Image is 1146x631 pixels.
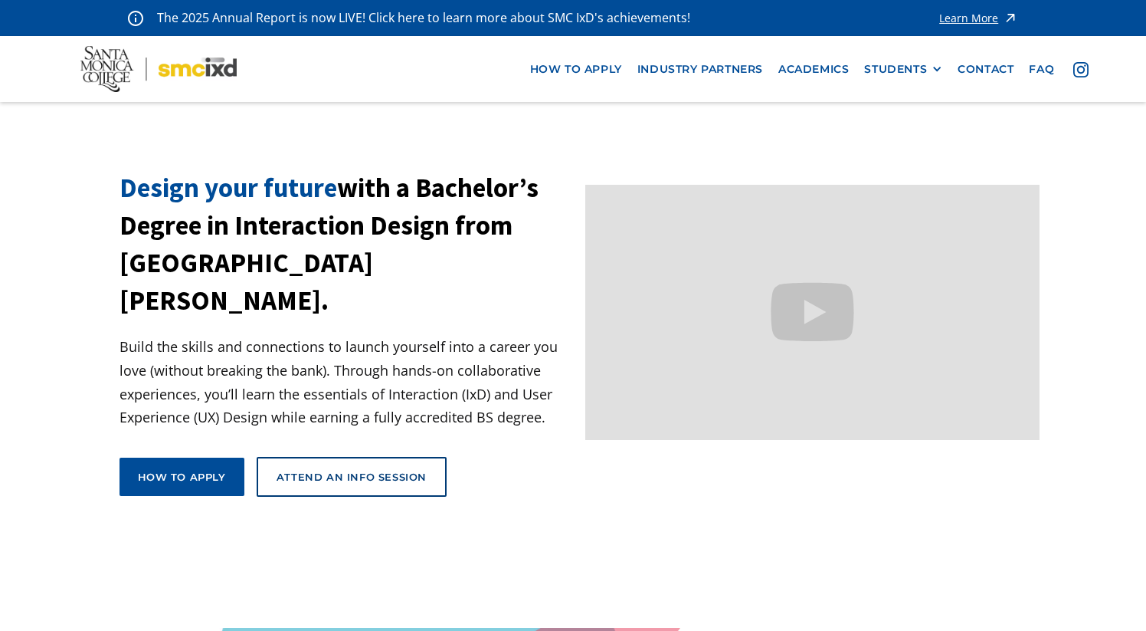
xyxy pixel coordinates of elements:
[585,185,1040,440] iframe: Design your future with a Bachelor's Degree in Interaction Design from Santa Monica College
[277,470,427,484] div: Attend an Info Session
[771,55,856,84] a: Academics
[939,13,998,24] div: Learn More
[138,470,226,484] div: How to apply
[522,55,630,84] a: how to apply
[864,63,942,76] div: STUDENTS
[128,10,143,26] img: icon - information - alert
[120,458,244,496] a: How to apply
[950,55,1021,84] a: contact
[1003,8,1018,28] img: icon - arrow - alert
[80,46,237,92] img: Santa Monica College - SMC IxD logo
[939,8,1018,28] a: Learn More
[1073,62,1089,77] img: icon - instagram
[120,335,574,429] p: Build the skills and connections to launch yourself into a career you love (without breaking the ...
[120,171,337,205] span: Design your future
[864,63,927,76] div: STUDENTS
[257,457,447,497] a: Attend an Info Session
[630,55,771,84] a: industry partners
[1021,55,1062,84] a: faq
[157,8,692,28] p: The 2025 Annual Report is now LIVE! Click here to learn more about SMC IxD's achievements!
[120,169,574,320] h1: with a Bachelor’s Degree in Interaction Design from [GEOGRAPHIC_DATA][PERSON_NAME].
